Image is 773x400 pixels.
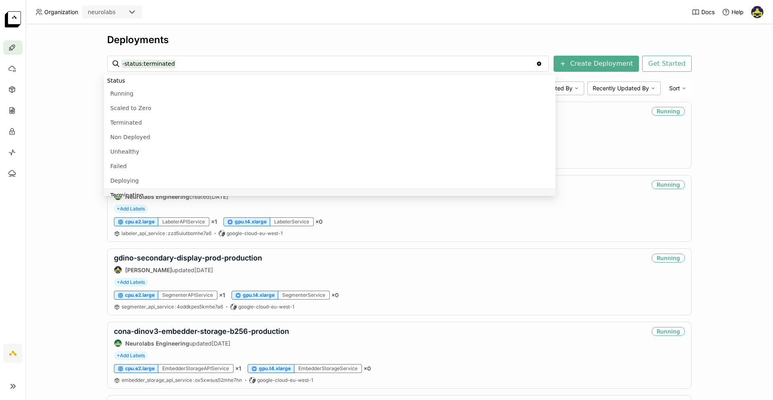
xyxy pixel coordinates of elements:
[114,351,148,360] span: +Add Labels
[5,11,21,27] img: logo
[315,218,322,225] span: × 0
[194,267,213,273] span: [DATE]
[114,193,122,200] img: Neurolabs Engineering
[114,339,289,347] div: updated
[219,292,225,299] span: × 1
[257,377,313,383] span: google-cloud-eu-west-1
[122,230,211,236] span: labeler_api_service zzd5ulutbomhe7a6
[664,81,692,95] div: Sort
[652,107,685,116] div: Running
[294,364,362,373] div: EmbedderStorageService
[593,85,649,92] span: Recently Updated By
[114,327,289,335] a: cona-dinov3-embedder-storage-b256-production
[751,6,763,18] img: Farouk Ghallabi
[104,188,556,202] li: Terminating
[536,60,542,67] svg: Clear value
[212,340,230,347] span: [DATE]
[652,254,685,262] div: Running
[114,266,262,274] div: updated
[235,219,267,225] span: gpu.t4.xlarge
[88,8,116,16] div: neurolabs
[193,377,194,383] span: :
[114,204,148,213] span: +Add Labels
[701,8,715,16] span: Docs
[104,75,556,196] ul: Menu
[227,230,283,237] span: google-cloud-eu-west-1
[125,193,189,200] strong: Neurolabs Engineering
[642,56,692,72] button: Get Started
[104,115,556,130] li: Terminated
[104,159,556,173] li: Failed
[166,230,167,236] span: :
[238,304,294,310] span: google-cloud-eu-west-1
[125,267,172,273] strong: [PERSON_NAME]
[211,218,217,225] span: × 1
[107,34,692,46] div: Deployments
[210,193,228,200] span: [DATE]
[114,254,262,262] a: gdino-secondary-display-prod-production
[278,291,330,300] div: SegmenterService
[125,219,155,225] span: cpu.e2.large
[122,304,223,310] span: segmenter_api_service 4oddkpes5kmhe7a6
[122,230,211,237] a: labeler_api_service:zzd5ulutbomhe7a6
[175,304,176,310] span: :
[331,292,339,299] span: × 0
[104,130,556,144] li: Non Deployed
[692,8,715,16] a: Docs
[116,8,117,17] input: Selected neurolabs.
[44,8,78,16] span: Organization
[543,85,573,92] span: Created By
[104,86,556,101] li: Running
[122,377,242,383] a: embedder_storage_api_service:ox5xwsus52mhe7hn
[243,292,275,298] span: gpu.t4.xlarge
[732,8,744,16] span: Help
[122,377,242,383] span: embedder_storage_api_service ox5xwsus52mhe7hn
[259,365,291,372] span: gpu.t4.xlarge
[652,327,685,336] div: Running
[554,56,639,72] button: Create Deployment
[722,8,744,16] div: Help
[235,365,241,372] span: × 1
[125,340,189,347] strong: Neurolabs Engineering
[104,75,556,86] li: Status
[114,278,148,287] span: +Add Labels
[364,365,371,372] span: × 0
[537,81,584,95] div: Created By
[122,57,536,70] input: Search
[669,85,680,92] span: Sort
[158,364,234,373] div: EmbedderStorageAPIService
[104,173,556,188] li: Deploying
[104,101,556,115] li: Scaled to Zero
[114,192,300,200] div: created
[125,292,155,298] span: cpu.e2.large
[158,291,217,300] div: SegmenterAPIService
[270,217,314,226] div: LabelerService
[114,266,122,273] img: Farouk Ghallabi
[158,217,209,226] div: LabelerAPIService
[104,144,556,159] li: Unhealthy
[122,304,223,310] a: segmenter_api_service:4oddkpes5kmhe7a6
[652,180,685,189] div: Running
[114,340,122,347] img: Neurolabs Engineering
[587,81,661,95] div: Recently Updated By
[125,365,155,372] span: cpu.e2.large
